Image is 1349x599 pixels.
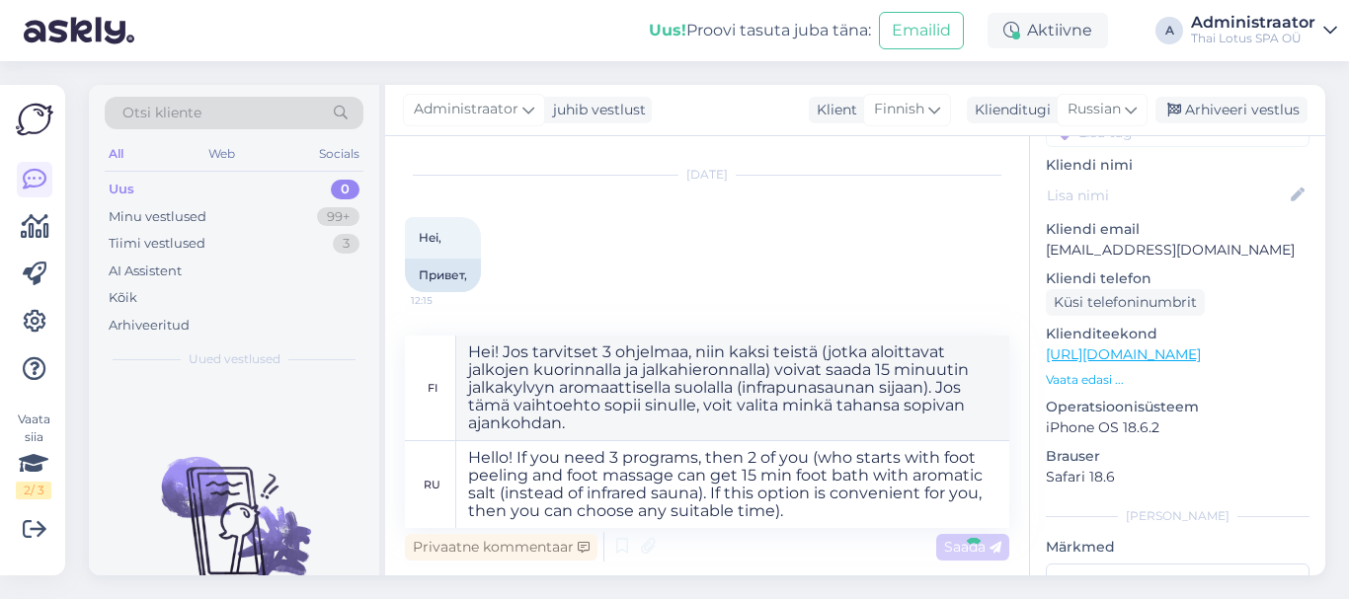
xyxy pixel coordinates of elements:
[315,141,363,167] div: Socials
[1046,155,1309,176] p: Kliendi nimi
[333,234,359,254] div: 3
[1046,324,1309,344] p: Klienditeekond
[1046,219,1309,240] p: Kliendi email
[1046,467,1309,487] p: Safari 18.6
[874,99,924,120] span: Finnish
[649,19,871,42] div: Proovi tasuta juba täna:
[1046,345,1201,363] a: [URL][DOMAIN_NAME]
[1046,507,1309,525] div: [PERSON_NAME]
[414,99,518,120] span: Administraator
[1155,97,1308,123] div: Arhiveeri vestlus
[16,101,53,138] img: Askly Logo
[649,21,686,39] b: Uus!
[405,259,481,292] div: Привет,
[1046,446,1309,467] p: Brauser
[879,12,964,49] button: Emailid
[1046,371,1309,389] p: Vaata edasi ...
[1191,31,1315,46] div: Thai Lotus SPA OÜ
[122,103,201,123] span: Otsi kliente
[109,262,182,281] div: AI Assistent
[109,316,190,336] div: Arhiveeritud
[967,100,1051,120] div: Klienditugi
[331,180,359,199] div: 0
[1046,289,1205,316] div: Küsi telefoninumbrit
[1068,99,1121,120] span: Russian
[545,100,646,120] div: juhib vestlust
[109,288,137,308] div: Kõik
[317,207,359,227] div: 99+
[988,13,1108,48] div: Aktiivne
[419,230,441,245] span: Hei,
[1191,15,1337,46] a: AdministraatorThai Lotus SPA OÜ
[1047,185,1287,206] input: Lisa nimi
[16,411,51,499] div: Vaata siia
[1046,397,1309,417] p: Operatsioonisüsteem
[109,234,205,254] div: Tiimi vestlused
[109,207,206,227] div: Minu vestlused
[1046,268,1309,289] p: Kliendi telefon
[89,421,379,599] img: No chats
[204,141,239,167] div: Web
[809,100,857,120] div: Klient
[189,350,280,368] span: Uued vestlused
[1046,240,1309,261] p: [EMAIL_ADDRESS][DOMAIN_NAME]
[1046,417,1309,438] p: iPhone OS 18.6.2
[1155,17,1183,44] div: A
[109,180,134,199] div: Uus
[411,293,485,308] span: 12:15
[16,482,51,499] div: 2 / 3
[1191,15,1315,31] div: Administraator
[1046,537,1309,558] p: Märkmed
[405,166,1009,184] div: [DATE]
[105,141,127,167] div: All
